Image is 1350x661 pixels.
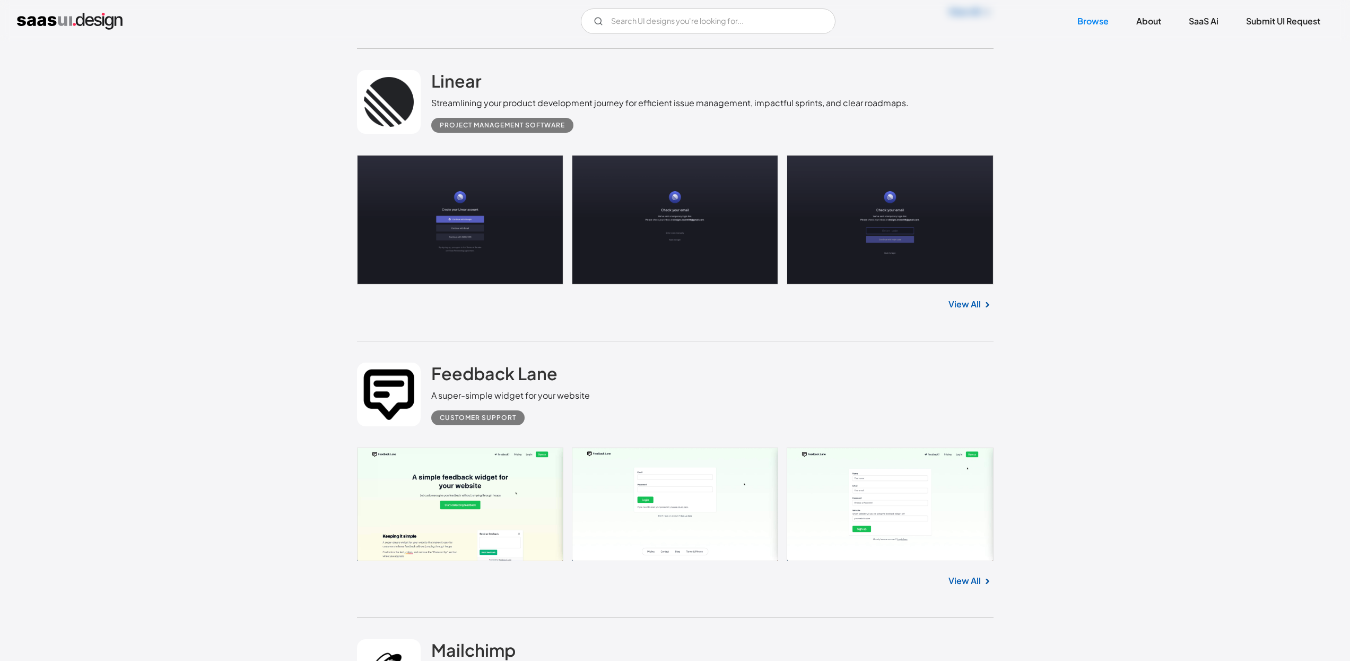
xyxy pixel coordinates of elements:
[440,411,516,424] div: Customer Support
[17,13,123,30] a: home
[431,639,516,660] h2: Mailchimp
[431,363,558,389] a: Feedback Lane
[948,574,981,587] a: View All
[948,298,981,311] a: View All
[581,8,835,34] input: Search UI designs you're looking for...
[1176,10,1231,33] a: SaaS Ai
[431,363,558,384] h2: Feedback Lane
[581,8,835,34] form: Email Form
[431,70,482,97] a: Linear
[440,119,565,132] div: Project Management Software
[1123,10,1174,33] a: About
[431,70,482,91] h2: Linear
[1233,10,1333,33] a: Submit UI Request
[431,97,909,109] div: Streamlining your product development journey for efficient issue management, impactful sprints, ...
[431,389,590,402] div: A super-simple widget for your website
[1065,10,1121,33] a: Browse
